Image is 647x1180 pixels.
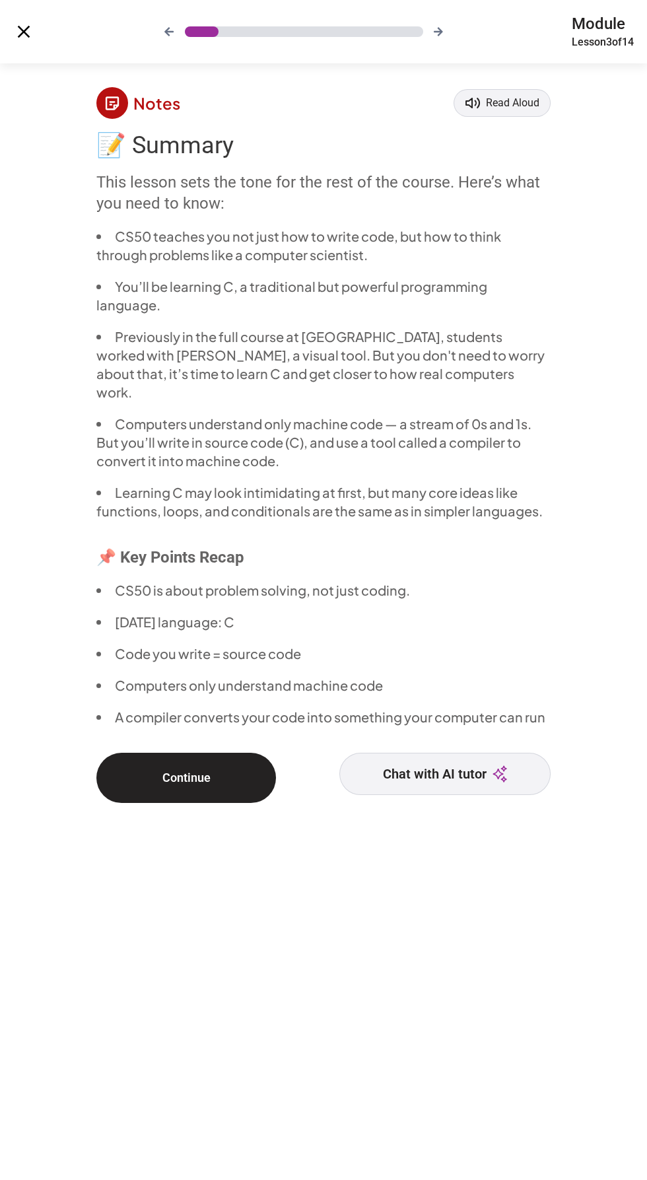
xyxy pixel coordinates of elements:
[96,278,487,313] span: You’ll be learning C, a traditional but powerful programming language.
[96,753,276,803] button: Continue
[133,92,180,114] span: Notes
[115,582,410,598] span: CS50 is about problem solving, not just coding.
[96,548,244,567] span: 📌 Key Points Recap
[96,173,540,213] span: This lesson sets the tone for the rest of the course. Here’s what you need to know:
[572,34,634,50] span: Lesson 3 of 14
[339,753,551,795] button: Chat with AI tutor
[115,709,545,725] span: A compiler converts your code into something your computer can run
[115,613,234,630] span: [DATE] language: C
[96,328,545,400] span: Previously in the full course at [GEOGRAPHIC_DATA], students worked with [PERSON_NAME], a visual ...
[96,228,501,263] span: CS50 teaches you not just how to write code, but how to think through problems like a computer sc...
[96,415,531,469] span: Computers understand only machine code — a stream of 0s and 1s. But you’ll write in source code (...
[115,677,383,693] span: Computers only understand machine code
[96,131,234,159] span: 📝 Summary
[454,89,551,117] button: Read aloud
[96,484,543,519] span: Learning C may look intimidating at first, but many core ideas like functions, loops, and conditi...
[486,95,539,111] span: Read Aloud
[572,13,634,34] p: Module
[115,645,301,662] span: Code you write = source code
